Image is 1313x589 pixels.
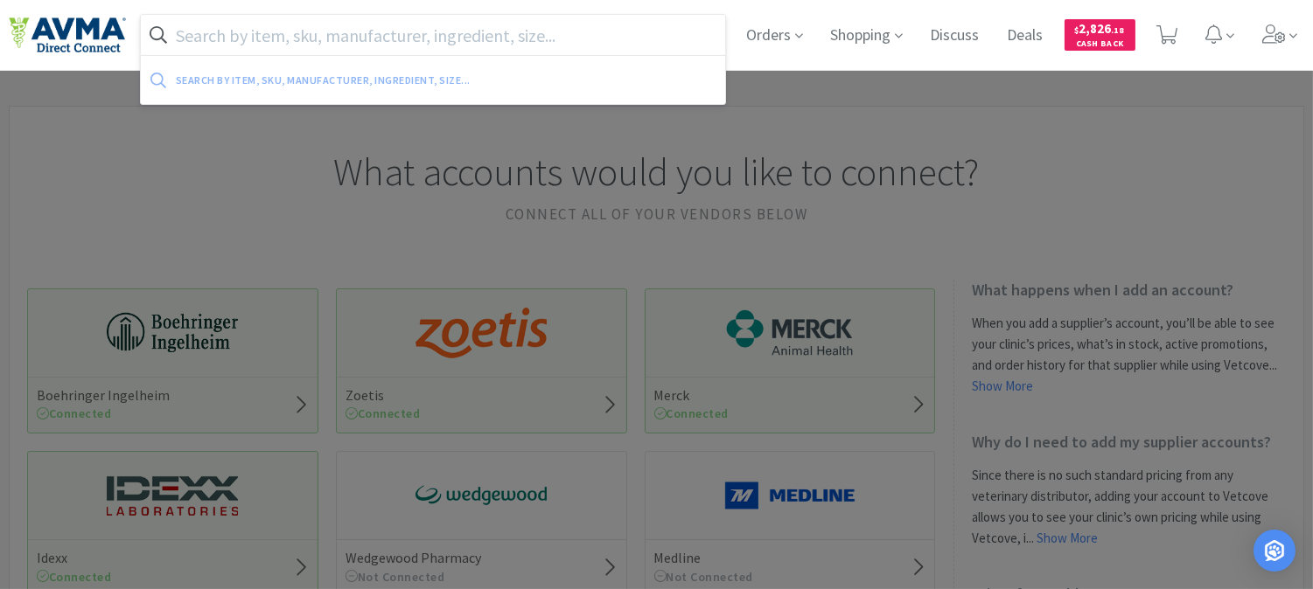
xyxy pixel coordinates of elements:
[1075,20,1125,37] span: 2,826
[141,15,725,55] input: Search by item, sku, manufacturer, ingredient, size...
[924,28,987,44] a: Discuss
[176,66,592,94] div: Search by item, sku, manufacturer, ingredient, size...
[1075,39,1125,51] span: Cash Back
[1254,530,1296,572] div: Open Intercom Messenger
[9,17,126,53] img: e4e33dab9f054f5782a47901c742baa9_102.png
[1001,28,1051,44] a: Deals
[1075,24,1079,36] span: $
[1065,11,1135,59] a: $2,826.18Cash Back
[1112,24,1125,36] span: . 18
